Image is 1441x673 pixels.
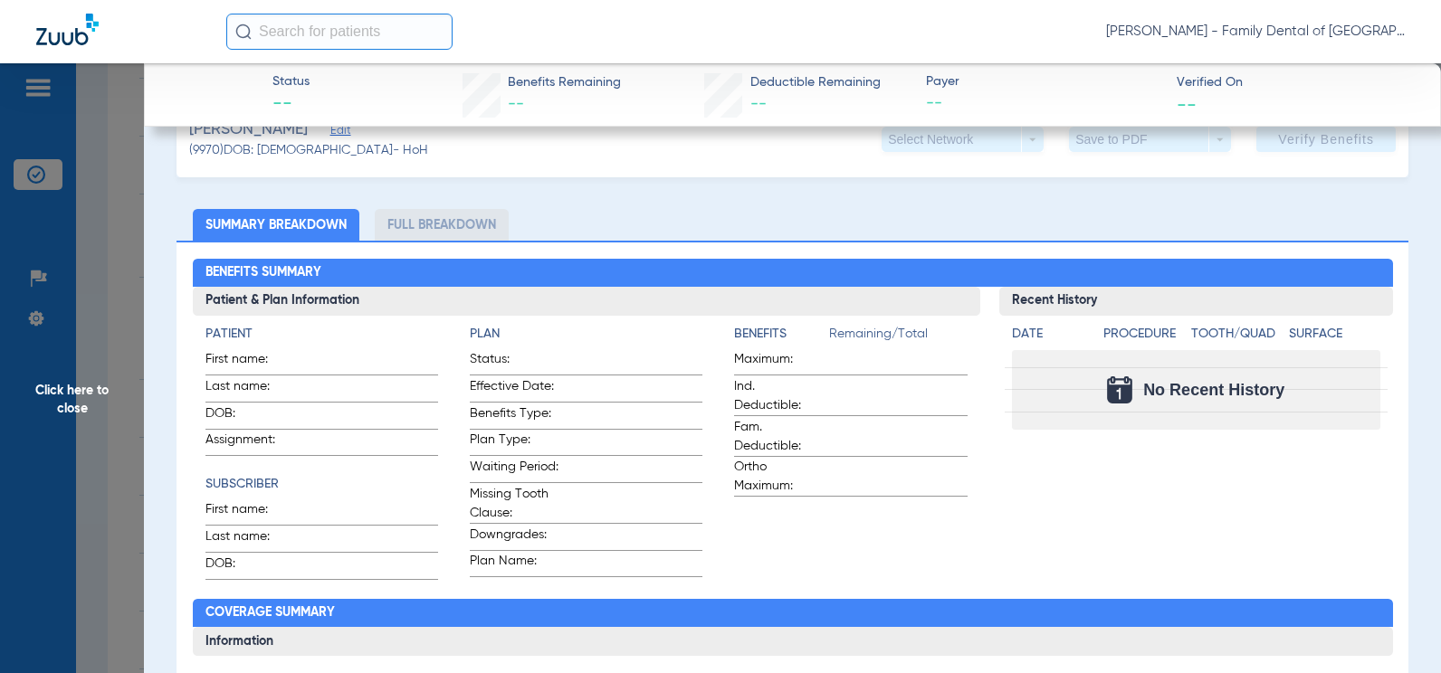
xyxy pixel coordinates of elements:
span: -- [750,96,767,112]
h3: Information [193,627,1393,656]
span: Waiting Period: [470,458,558,482]
span: Benefits Remaining [508,73,621,92]
h4: Plan [470,325,702,344]
app-breakdown-title: Benefits [734,325,829,350]
h4: Subscriber [205,475,438,494]
h2: Coverage Summary [193,599,1393,628]
input: Search for patients [226,14,453,50]
h4: Tooth/Quad [1191,325,1283,344]
app-breakdown-title: Tooth/Quad [1191,325,1283,350]
app-breakdown-title: Procedure [1103,325,1186,350]
h2: Benefits Summary [193,259,1393,288]
span: Verified On [1177,73,1412,92]
span: [PERSON_NAME] - Family Dental of [GEOGRAPHIC_DATA] [1106,23,1405,41]
span: First name: [205,350,294,374]
span: Last name: [205,527,294,552]
h4: Benefits [734,325,829,344]
span: No Recent History [1143,381,1284,399]
span: Maximum: [734,350,823,374]
span: DOB: [205,555,294,579]
span: Assignment: [205,431,294,455]
span: Missing Tooth Clause: [470,485,558,523]
span: Ind. Deductible: [734,377,823,415]
span: First name: [205,500,294,525]
app-breakdown-title: Date [1012,325,1088,350]
span: Status [272,72,310,91]
h4: Procedure [1103,325,1186,344]
span: -- [926,92,1161,115]
h4: Patient [205,325,438,344]
li: Summary Breakdown [193,209,359,241]
app-breakdown-title: Surface [1289,325,1380,350]
span: Edit [330,124,347,141]
h4: Date [1012,325,1088,344]
span: Effective Date: [470,377,558,402]
span: Ortho Maximum: [734,458,823,496]
span: Fam. Deductible: [734,418,823,456]
span: Last name: [205,377,294,402]
span: DOB: [205,404,294,429]
span: Payer [926,72,1161,91]
h3: Patient & Plan Information [193,287,980,316]
h4: Surface [1289,325,1380,344]
span: -- [508,96,524,112]
span: Plan Type: [470,431,558,455]
span: Remaining/Total [829,325,967,350]
img: Search Icon [235,24,252,40]
span: [PERSON_NAME] [189,118,308,141]
span: Deductible Remaining [750,73,881,92]
img: Zuub Logo [36,14,99,45]
h3: Recent History [999,287,1393,316]
span: -- [1177,94,1197,113]
li: Full Breakdown [375,209,509,241]
span: Benefits Type: [470,404,558,429]
img: Calendar [1107,376,1132,403]
span: -- [272,92,310,118]
span: (9970) DOB: [DEMOGRAPHIC_DATA] - HoH [189,141,428,160]
span: Plan Name: [470,552,558,576]
span: Status: [470,350,558,374]
span: Downgrades: [470,526,558,550]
